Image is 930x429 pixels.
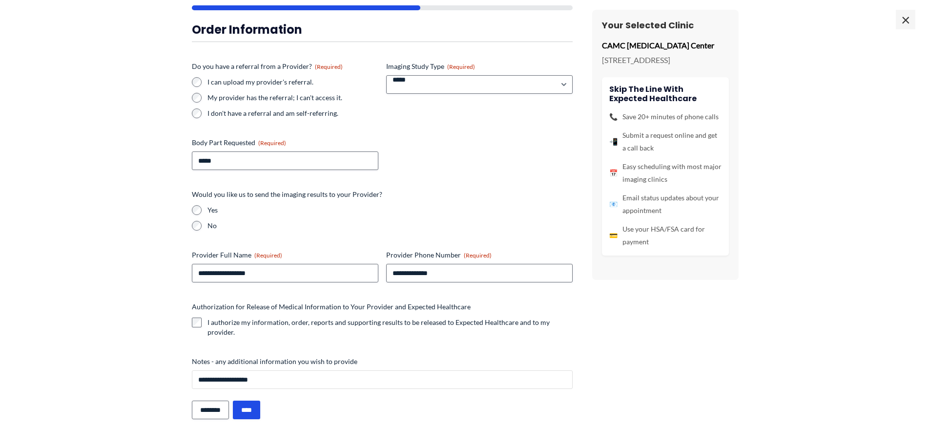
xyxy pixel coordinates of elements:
[207,93,378,103] label: My provider has the referral; I can't access it.
[609,198,618,211] span: 📧
[386,250,573,260] label: Provider Phone Number
[254,252,282,259] span: (Required)
[207,108,378,118] label: I don't have a referral and am self-referring.
[602,53,729,67] p: [STREET_ADDRESS]
[258,139,286,147] span: (Required)
[609,167,618,179] span: 📅
[609,85,722,103] h4: Skip the line with Expected Healthcare
[207,318,573,337] label: I authorize my information, order, reports and supporting results to be released to Expected Heal...
[192,190,382,199] legend: Would you like us to send the imaging results to your Provider?
[609,129,722,154] li: Submit a request online and get a call back
[192,22,573,37] h3: Order Information
[609,110,618,123] span: 📞
[609,223,722,248] li: Use your HSA/FSA card for payment
[896,10,915,29] span: ×
[602,38,729,53] p: CAMC [MEDICAL_DATA] Center
[447,63,475,70] span: (Required)
[609,229,618,242] span: 💳
[386,62,573,71] label: Imaging Study Type
[207,77,378,87] label: I can upload my provider's referral.
[609,160,722,186] li: Easy scheduling with most major imaging clinics
[464,252,492,259] span: (Required)
[207,221,573,231] label: No
[192,357,573,366] label: Notes - any additional information you wish to provide
[192,250,378,260] label: Provider Full Name
[192,62,343,71] legend: Do you have a referral from a Provider?
[192,302,471,312] legend: Authorization for Release of Medical Information to Your Provider and Expected Healthcare
[207,205,573,215] label: Yes
[609,135,618,148] span: 📲
[609,110,722,123] li: Save 20+ minutes of phone calls
[609,192,722,217] li: Email status updates about your appointment
[192,138,378,148] label: Body Part Requested
[602,20,729,31] h3: Your Selected Clinic
[315,63,343,70] span: (Required)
